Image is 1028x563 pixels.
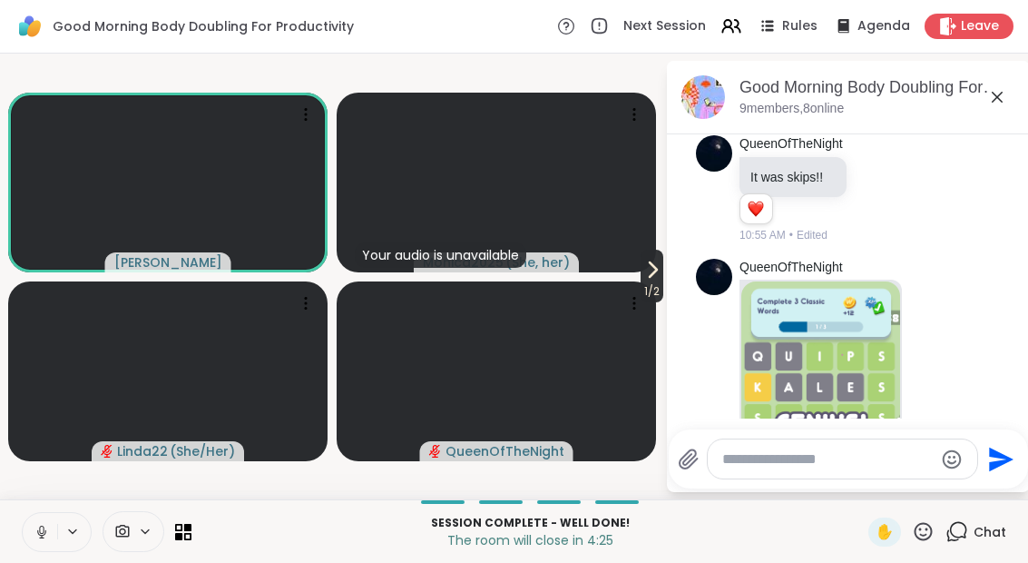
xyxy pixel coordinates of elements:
button: Emoji picker [941,449,963,470]
span: ( She, her ) [505,253,570,272]
span: 1 / 2 [641,281,663,302]
span: Good Morning Body Doubling For Productivity [53,17,354,35]
span: ( She/Her ) [170,442,235,460]
textarea: Type your message [722,450,934,469]
span: 10:55 AM [739,227,786,243]
span: Chat [974,523,1006,541]
p: Session Complete - well done! [202,515,857,531]
p: It was skips!! [750,168,836,186]
button: Send [978,439,1019,479]
img: ShareWell Logomark [15,11,45,42]
div: Your audio is unavailable [355,242,526,268]
button: Reactions: love [746,202,765,216]
div: Good Morning Body Doubling For Productivity, [DATE] [739,76,1015,99]
span: Leave [961,17,999,35]
span: QueenOfTheNight [445,442,564,460]
span: [PERSON_NAME] [114,253,222,272]
span: ✋ [876,521,894,543]
span: audio-muted [429,445,442,458]
span: • [789,227,793,243]
p: 9 members, 8 online [739,100,844,118]
a: QueenOfTheNight [739,135,843,153]
span: audio-muted [101,445,113,458]
div: Reaction list [740,194,772,223]
span: Next Session [623,17,706,35]
img: https://sharewell-space-live.sfo3.digitaloceanspaces.com/user-generated/d7277878-0de6-43a2-a937-4... [696,135,732,172]
span: Linda22 [117,442,168,460]
img: Good Morning Body Doubling For Productivity, Sep 08 [681,75,725,119]
a: QueenOfTheNight [739,259,843,277]
span: Edited [797,227,827,243]
p: The room will close in 4:25 [202,531,857,549]
span: Agenda [857,17,910,35]
span: Rules [782,17,818,35]
button: 1/2 [641,250,663,302]
img: https://sharewell-space-live.sfo3.digitaloceanspaces.com/user-generated/d7277878-0de6-43a2-a937-4... [696,259,732,295]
